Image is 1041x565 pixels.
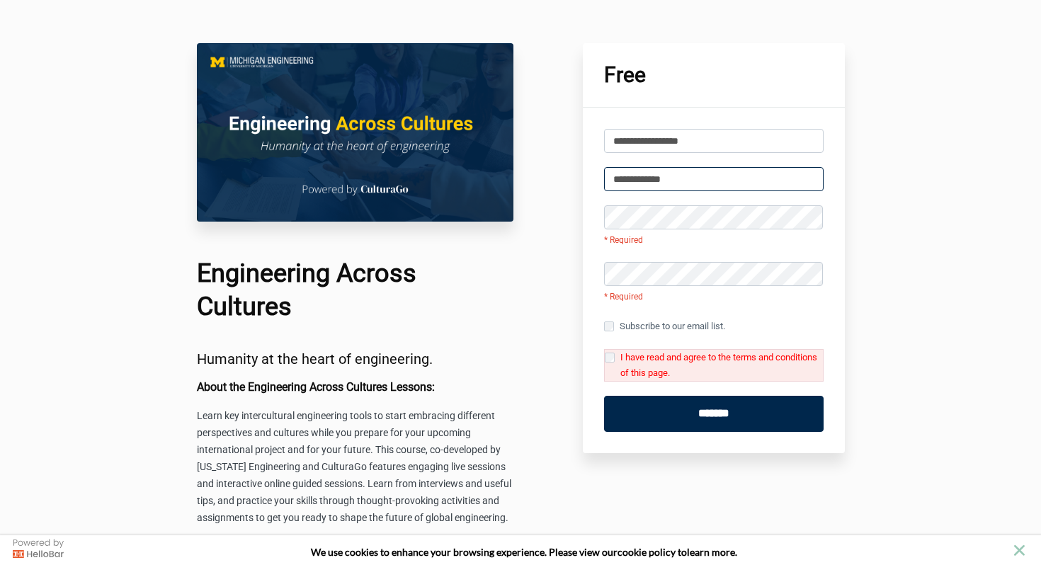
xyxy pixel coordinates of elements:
input: I have read and agree to the terms and conditions of this page. [605,353,615,363]
h1: Engineering Across Cultures [197,257,514,324]
li: * Required [604,233,824,248]
label: I have read and agree to the terms and conditions of this page. [604,349,824,382]
a: cookie policy [618,546,676,558]
label: Subscribe to our email list. [604,319,725,334]
button: close [1011,542,1028,559]
img: 02d04e1-0800-2025-a72d-d03204e05687_Course_Main_Image.png [197,43,514,222]
span: learn more. [687,546,737,558]
b: About the Engineering Across Cultures Lessons: [197,380,435,394]
h1: Free [604,64,824,86]
li: * Required [604,290,824,304]
input: Subscribe to our email list. [604,321,614,331]
span: Learn key intercultural engineering tools to start embracing different perspectives and cultures ... [197,410,511,523]
span: We use cookies to enhance your browsing experience. Please view our [311,546,618,558]
span: Humanity at the heart of engineering. [197,350,433,367]
strong: to [678,546,687,558]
